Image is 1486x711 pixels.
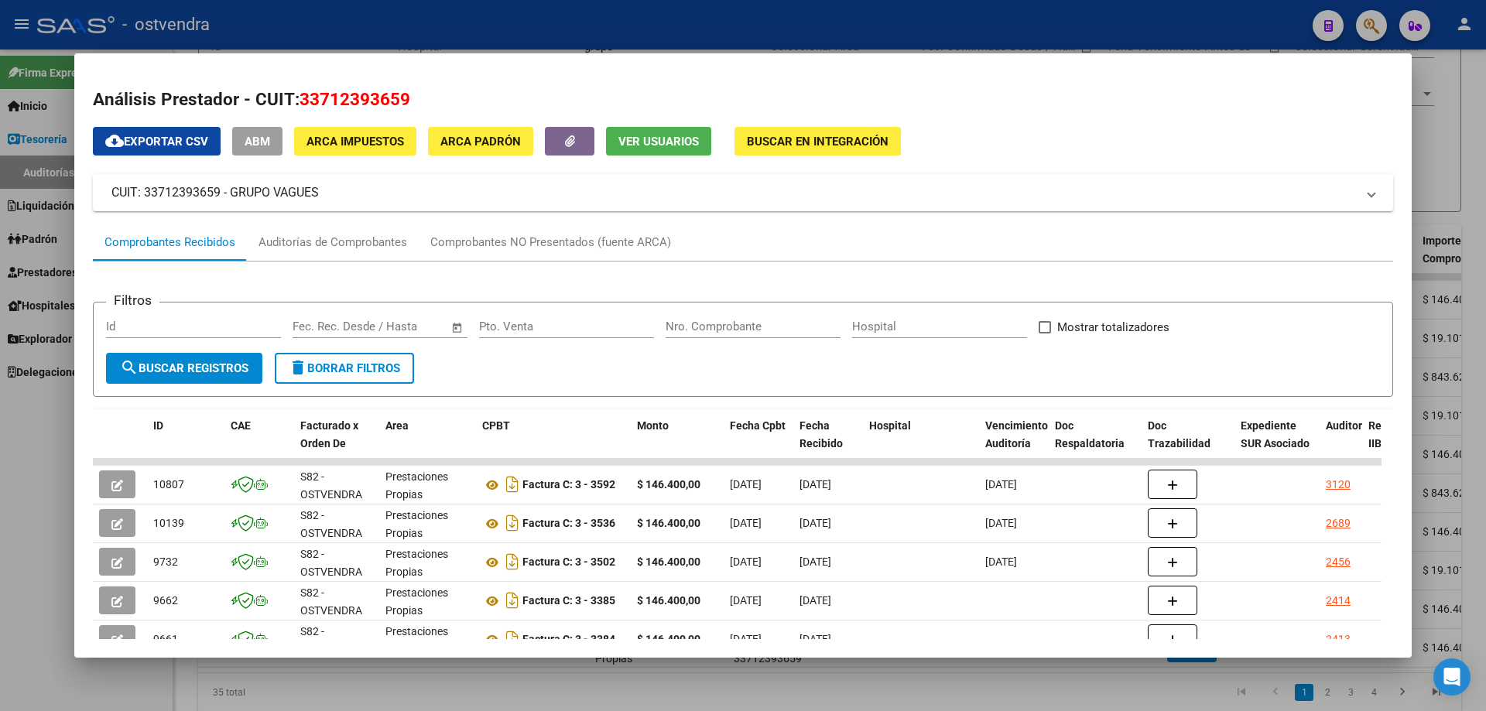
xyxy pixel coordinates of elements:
[224,409,294,477] datatable-header-cell: CAE
[522,556,615,569] strong: Factura C: 3 - 3502
[502,549,522,574] i: Descargar documento
[1368,419,1419,450] span: Retencion IIBB
[637,594,700,607] strong: $ 146.400,00
[1326,592,1351,610] div: 2414
[300,625,362,673] span: S82 - OSTVENDRA DIRECTORIO
[1362,409,1424,477] datatable-header-cell: Retencion IIBB
[93,127,221,156] button: Exportar CSV
[105,135,208,149] span: Exportar CSV
[147,409,224,477] datatable-header-cell: ID
[294,127,416,156] button: ARCA Impuestos
[730,419,786,432] span: Fecha Cpbt
[482,419,510,432] span: CPBT
[985,478,1017,491] span: [DATE]
[730,517,762,529] span: [DATE]
[1049,409,1142,477] datatable-header-cell: Doc Respaldatoria
[522,634,615,646] strong: Factura C: 3 - 3384
[1057,318,1169,337] span: Mostrar totalizadores
[799,517,831,529] span: [DATE]
[1326,419,1371,432] span: Auditoria
[724,409,793,477] datatable-header-cell: Fecha Cpbt
[428,127,533,156] button: ARCA Padrón
[502,627,522,651] i: Descargar documento
[259,234,407,251] div: Auditorías de Comprobantes
[385,625,448,655] span: Prestaciones Propias
[231,419,251,432] span: CAE
[300,419,358,450] span: Facturado x Orden De
[637,517,700,529] strong: $ 146.400,00
[153,517,184,529] span: 10139
[300,470,362,518] span: S82 - OSTVENDRA DIRECTORIO
[522,518,615,530] strong: Factura C: 3 - 3536
[502,472,522,497] i: Descargar documento
[300,586,362,634] span: S82 - OSTVENDRA DIRECTORIO
[385,548,448,578] span: Prestaciones Propias
[799,419,843,450] span: Fecha Recibido
[618,135,699,149] span: Ver Usuarios
[300,89,410,109] span: 33712393659
[799,594,831,607] span: [DATE]
[637,419,669,432] span: Monto
[289,358,307,377] mat-icon: delete
[153,594,178,607] span: 9662
[522,479,615,491] strong: Factura C: 3 - 3592
[385,586,448,617] span: Prestaciones Propias
[153,633,178,645] span: 9661
[111,183,1356,202] mat-panel-title: CUIT: 33712393659 - GRUPO VAGUES
[1142,409,1234,477] datatable-header-cell: Doc Trazabilidad
[793,409,863,477] datatable-header-cell: Fecha Recibido
[120,358,139,377] mat-icon: search
[385,419,409,432] span: Area
[476,409,631,477] datatable-header-cell: CPBT
[294,409,379,477] datatable-header-cell: Facturado x Orden De
[734,127,901,156] button: Buscar en Integración
[730,478,762,491] span: [DATE]
[502,588,522,613] i: Descargar documento
[730,633,762,645] span: [DATE]
[232,127,282,156] button: ABM
[985,517,1017,529] span: [DATE]
[869,419,911,432] span: Hospital
[379,409,476,477] datatable-header-cell: Area
[385,509,448,539] span: Prestaciones Propias
[985,419,1048,450] span: Vencimiento Auditoría
[1433,658,1471,696] div: Open Intercom Messenger
[293,320,355,333] input: Fecha inicio
[985,555,1017,568] span: [DATE]
[440,135,521,149] span: ARCA Padrón
[1326,514,1351,532] div: 2689
[799,555,831,568] span: [DATE]
[104,234,235,251] div: Comprobantes Recibidos
[1320,409,1362,477] datatable-header-cell: Auditoria
[730,555,762,568] span: [DATE]
[799,633,831,645] span: [DATE]
[979,409,1049,477] datatable-header-cell: Vencimiento Auditoría
[1148,419,1210,450] span: Doc Trazabilidad
[245,135,270,149] span: ABM
[863,409,979,477] datatable-header-cell: Hospital
[502,511,522,535] i: Descargar documento
[637,478,700,491] strong: $ 146.400,00
[1241,419,1310,450] span: Expediente SUR Asociado
[449,319,467,337] button: Open calendar
[637,633,700,645] strong: $ 146.400,00
[1326,476,1351,494] div: 3120
[275,353,414,384] button: Borrar Filtros
[289,361,400,375] span: Borrar Filtros
[369,320,444,333] input: Fecha fin
[120,361,248,375] span: Buscar Registros
[306,135,404,149] span: ARCA Impuestos
[747,135,889,149] span: Buscar en Integración
[637,555,700,568] strong: $ 146.400,00
[1326,553,1351,571] div: 2456
[522,595,615,607] strong: Factura C: 3 - 3385
[106,353,262,384] button: Buscar Registros
[385,470,448,501] span: Prestaciones Propias
[106,290,159,310] h3: Filtros
[300,509,362,557] span: S82 - OSTVENDRA DIRECTORIO
[1234,409,1320,477] datatable-header-cell: Expediente SUR Asociado
[93,87,1393,113] h2: Análisis Prestador - CUIT:
[631,409,724,477] datatable-header-cell: Monto
[153,478,184,491] span: 10807
[799,478,831,491] span: [DATE]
